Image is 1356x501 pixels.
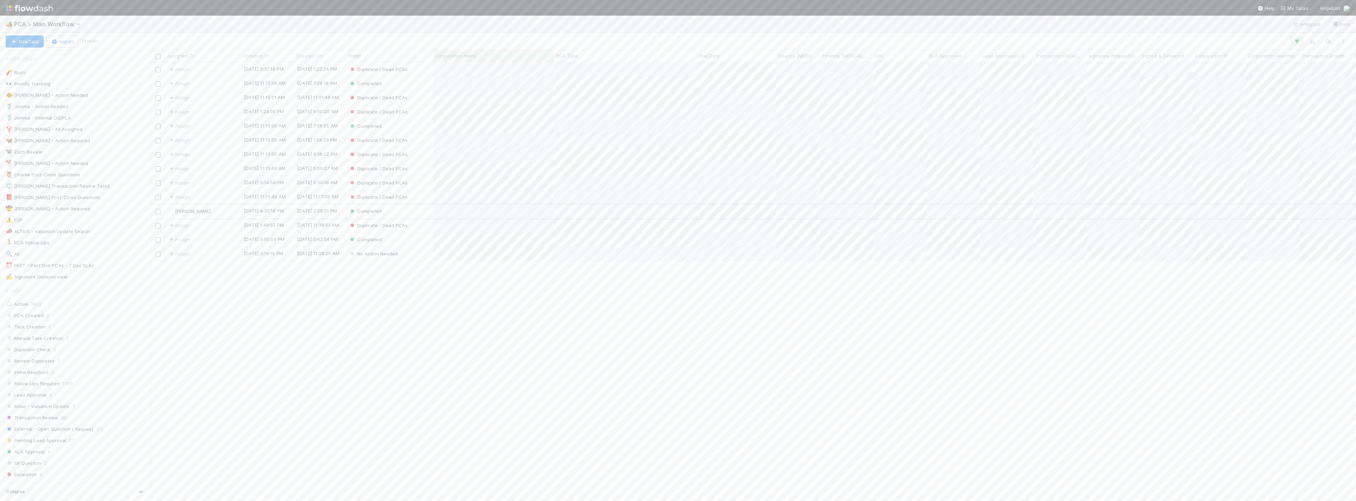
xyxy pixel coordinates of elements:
span: 5 [49,391,52,400]
span: 311 [96,425,103,434]
div: [DATE] 1:49:52 PM [244,221,284,229]
span: 67 [69,436,74,445]
div: Duplicate / Dead PCAs [349,94,408,101]
span: External - Open Question / Request [6,425,93,434]
div: Signature Decision view [6,272,67,281]
span: Pending Lead Approval [6,436,66,445]
input: Toggle Row Selected [155,110,161,115]
span: ⚖️ [6,183,13,189]
div: [DATE] 11:38:51 AM [297,221,339,229]
input: Toggle Row Selected [155,138,161,143]
div: [DATE] 11:15:50 AM [244,150,286,158]
div: P2P [6,216,23,225]
div: Duplicate / Dead PCAs [349,222,408,229]
div: Assign [168,250,190,257]
input: Toggle Row Selected [155,152,161,158]
img: avatar_8d06466b-a936-4205-8f52-b0cc03e2a179.png [1343,5,1350,12]
div: No Action Needed [349,250,398,257]
div: [DATE] 1:23:24 PM [297,65,337,72]
div: [DATE] 2:28:51 PM [297,207,337,214]
div: Help [1258,5,1275,12]
div: [DATE] 11:01:48 AM [297,94,339,101]
div: [PERSON_NAME] - All Assigned [6,125,82,134]
span: Transaction Detail Labels [1035,52,1085,59]
span: Manual Task Creation [6,334,63,343]
span: [PERSON_NAME] [175,208,211,214]
span: Updated On [243,52,270,59]
div: [DATE] 1:24:06 PM [244,108,284,115]
span: My Tasks [1280,5,1308,11]
span: Duplicate / Dead PCAs [349,166,408,171]
span: 🤠 [6,205,13,211]
span: 0 [53,345,56,354]
span: 🦞 [6,126,13,132]
div: [PERSON_NAME] Transaction Review Tasks [6,182,110,191]
span: 2 [66,334,69,343]
span: Signature Request(s) [1088,52,1135,59]
span: Transaction Document(s) [1301,52,1351,59]
div: Completed [349,80,382,87]
span: Due Date [699,52,720,59]
div: Duplicate / Dead PCAs [349,193,408,200]
span: 3 [51,368,54,377]
div: [DATE] 4:30:16 PM [244,207,284,214]
input: Toggle Row Selected [155,124,161,129]
span: Duplicate / Dead PCAs [349,180,408,186]
span: 🔍 [6,251,13,257]
div: Duplicate / Dead PCAs [349,165,408,172]
span: 🏃 [6,240,13,246]
span: 🥤 [6,103,13,109]
span: AngelList [1320,5,1340,11]
div: [DATE] 3:19:15 PM [244,250,283,257]
div: Duplicate / Dead PCAs [349,137,408,144]
div: Assign [168,236,190,243]
span: Completed [349,237,382,242]
span: 1 [49,323,51,331]
span: 🥤 [6,115,13,121]
div: [DATE] 7:28:18 AM [297,79,337,87]
div: Assign [168,80,190,87]
small: 14 tasks [81,38,99,44]
span: Signed & Delivered [1142,52,1184,59]
span: Assign [168,137,190,144]
span: Assign [168,193,190,200]
div: [DATE] 11:15:51 AM [244,94,285,101]
div: [PERSON_NAME] - Action Needed [6,159,88,168]
span: Assign [168,66,190,73]
div: [PERSON_NAME] [168,208,211,215]
span: Duplicate Check [6,345,50,354]
span: Assign [168,122,190,130]
div: PCA Follow-Ups [6,238,50,247]
span: PCA > Main Workflow [14,21,84,28]
span: 🦉 [6,171,13,177]
div: [PERSON_NAME] Post-Close Questions [6,193,100,202]
button: Import [46,35,78,48]
div: [DATE] 9:50:59 PM [244,236,285,243]
span: 🐨 [6,149,13,155]
span: URL [876,52,884,59]
span: 🧨 [6,69,13,75]
span: Assign [168,108,190,115]
div: [DATE] 5:42:54 PM [297,236,338,243]
span: 7 [57,357,60,365]
span: Duplicate / Dead PCAs [349,222,408,228]
img: avatar_fee1282a-8af6-4c79-b7c7-bf2cfad99775.png [168,208,174,214]
span: No Action Needed [349,251,398,257]
span: Collapse [6,489,25,495]
span: ✍️ [6,274,13,280]
div: [PERSON_NAME] - Action Required [6,136,90,145]
span: 3 [44,459,47,468]
div: Active [6,300,149,309]
span: 🐕 [6,160,13,166]
span: 🦋 [6,137,13,143]
div: [DATE] 11:28:20 AM [297,250,340,257]
input: Toggle Row Selected [155,195,161,200]
input: Toggle Row Selected [155,252,161,257]
div: [PERSON_NAME] - Action Needed [6,91,88,100]
div: [DATE] 11:15:49 AM [244,165,286,172]
span: 0 [40,470,43,479]
div: [PERSON_NAME] - Action Required [6,204,90,213]
div: [DATE] 11:15:50 AM [244,122,286,129]
span: Follow-Ups Required [6,379,60,388]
